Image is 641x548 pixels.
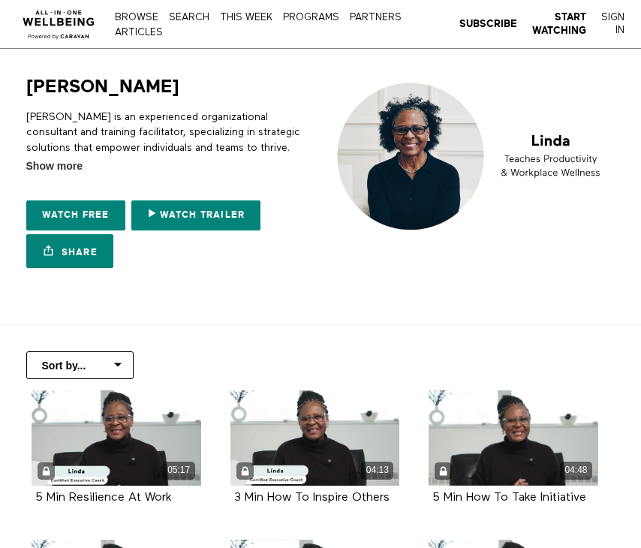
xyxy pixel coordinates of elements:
[111,28,167,38] a: ARTICLES
[459,17,517,31] a: Subscribe
[26,110,315,201] p: [PERSON_NAME] is an experienced organizational consultant and training facilitator, specializing ...
[560,462,592,479] div: 04:48
[432,492,586,504] strong: 5 Min How To Take Initiative
[216,13,276,23] a: THIS WEEK
[279,13,343,23] a: PROGRAMS
[163,462,195,479] div: 05:17
[346,13,405,23] a: PARTNERS
[429,390,598,486] a: 5 Min How To Take Initiative 04:48
[165,13,213,23] a: Search
[601,11,624,38] a: Sign In
[111,9,435,40] nav: Primary
[327,75,615,238] img: Linda
[131,200,260,230] a: Watch Trailer
[35,492,172,504] strong: 5 Min Resilience At Work
[230,390,400,486] a: 3 Min How To Inspire Others 04:13
[459,18,517,29] strong: Subscribe
[234,492,390,503] a: 3 Min How To Inspire Others
[26,234,113,268] a: Share
[26,200,125,230] a: Watch free
[26,75,179,98] h1: [PERSON_NAME]
[111,13,162,23] a: Browse
[35,492,172,503] a: 5 Min Resilience At Work
[532,11,586,38] a: Start Watching
[361,462,393,479] div: 04:13
[532,11,586,36] strong: Start Watching
[26,158,83,174] span: Show more
[234,492,390,504] strong: 3 Min How To Inspire Others
[432,492,586,503] a: 5 Min How To Take Initiative
[32,390,201,486] a: 5 Min Resilience At Work 05:17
